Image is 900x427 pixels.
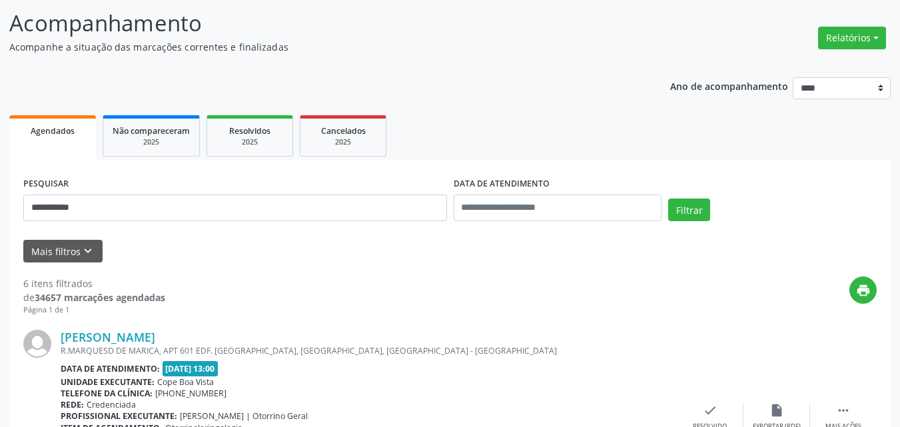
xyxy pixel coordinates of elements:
[31,125,75,137] span: Agendados
[61,330,155,344] a: [PERSON_NAME]
[310,137,376,147] div: 2025
[321,125,366,137] span: Cancelados
[61,376,155,388] b: Unidade executante:
[836,403,851,418] i: 
[23,240,103,263] button: Mais filtroskeyboard_arrow_down
[87,399,136,410] span: Credenciada
[157,376,214,388] span: Cope Boa Vista
[217,137,283,147] div: 2025
[229,125,270,137] span: Resolvidos
[35,291,165,304] strong: 34657 marcações agendadas
[818,27,886,49] button: Relatórios
[703,403,717,418] i: check
[163,361,219,376] span: [DATE] 13:00
[454,174,550,195] label: DATA DE ATENDIMENTO
[61,345,677,356] div: R.MARQUESD DE MARICA, APT 601 EDF. [GEOGRAPHIC_DATA], [GEOGRAPHIC_DATA], [GEOGRAPHIC_DATA] - [GEO...
[81,244,95,258] i: keyboard_arrow_down
[23,290,165,304] div: de
[23,174,69,195] label: PESQUISAR
[23,304,165,316] div: Página 1 de 1
[61,410,177,422] b: Profissional executante:
[23,330,51,358] img: img
[849,276,877,304] button: print
[769,403,784,418] i: insert_drive_file
[155,388,226,399] span: [PHONE_NUMBER]
[670,77,788,94] p: Ano de acompanhamento
[113,137,190,147] div: 2025
[856,283,871,298] i: print
[668,199,710,221] button: Filtrar
[9,40,626,54] p: Acompanhe a situação das marcações correntes e finalizadas
[9,7,626,40] p: Acompanhamento
[61,399,84,410] b: Rede:
[23,276,165,290] div: 6 itens filtrados
[61,388,153,399] b: Telefone da clínica:
[180,410,308,422] span: [PERSON_NAME] | Otorrino Geral
[61,363,160,374] b: Data de atendimento:
[113,125,190,137] span: Não compareceram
